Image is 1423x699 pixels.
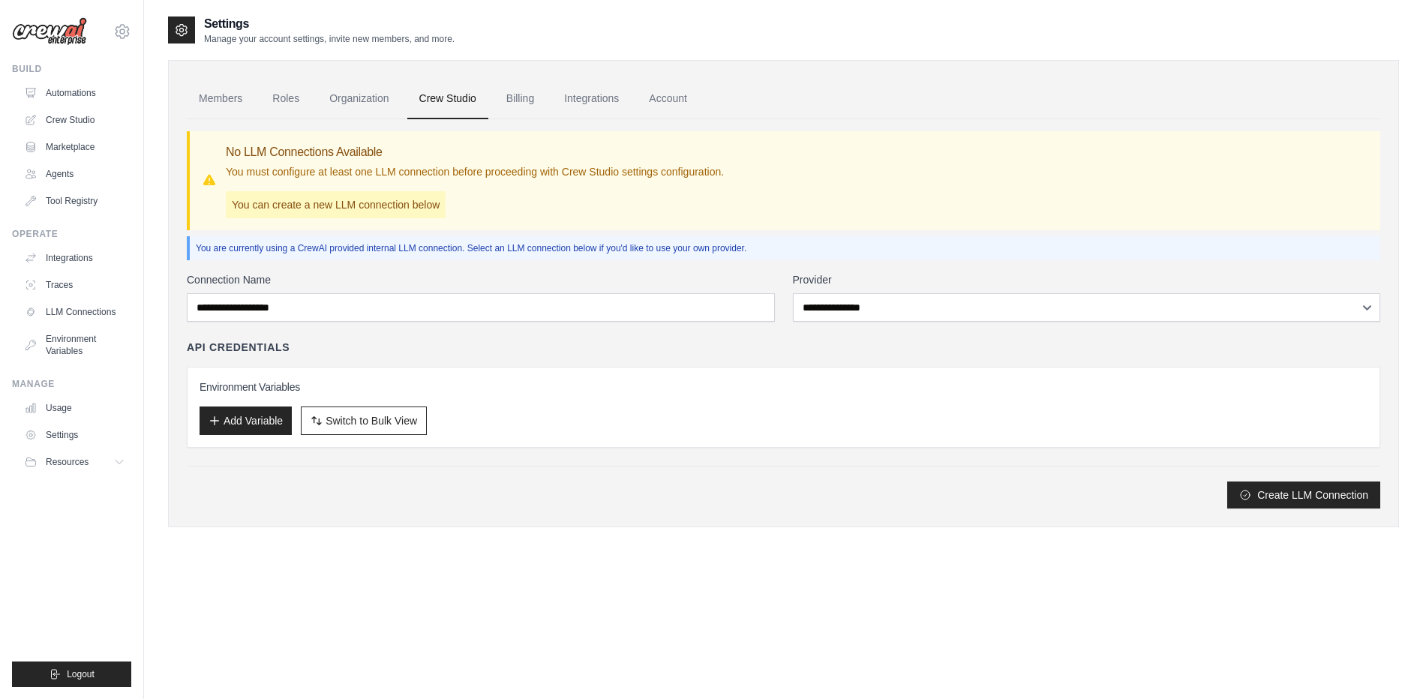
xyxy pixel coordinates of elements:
a: Automations [18,81,131,105]
a: Crew Studio [407,79,488,119]
a: Account [637,79,699,119]
a: Billing [494,79,546,119]
a: Environment Variables [18,327,131,363]
h3: Environment Variables [200,379,1367,394]
a: Marketplace [18,135,131,159]
button: Logout [12,661,131,687]
a: Roles [260,79,311,119]
a: Integrations [552,79,631,119]
button: Add Variable [200,406,292,435]
a: Crew Studio [18,108,131,132]
button: Switch to Bulk View [301,406,427,435]
div: Build [12,63,131,75]
a: Settings [18,423,131,447]
img: Logo [12,17,87,46]
span: Logout [67,668,95,680]
p: You can create a new LLM connection below [226,191,446,218]
label: Provider [793,272,1381,287]
a: LLM Connections [18,300,131,324]
a: Traces [18,273,131,297]
a: Agents [18,162,131,186]
a: Integrations [18,246,131,270]
p: Manage your account settings, invite new members, and more. [204,33,455,45]
button: Create LLM Connection [1227,481,1380,508]
h4: API Credentials [187,340,290,355]
a: Members [187,79,254,119]
a: Organization [317,79,401,119]
h2: Settings [204,15,455,33]
a: Usage [18,396,131,420]
span: Switch to Bulk View [326,413,417,428]
div: Manage [12,378,131,390]
label: Connection Name [187,272,775,287]
p: You are currently using a CrewAI provided internal LLM connection. Select an LLM connection below... [196,242,1374,254]
a: Tool Registry [18,189,131,213]
p: You must configure at least one LLM connection before proceeding with Crew Studio settings config... [226,164,724,179]
button: Resources [18,450,131,474]
div: Operate [12,228,131,240]
span: Resources [46,456,89,468]
h3: No LLM Connections Available [226,143,724,161]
